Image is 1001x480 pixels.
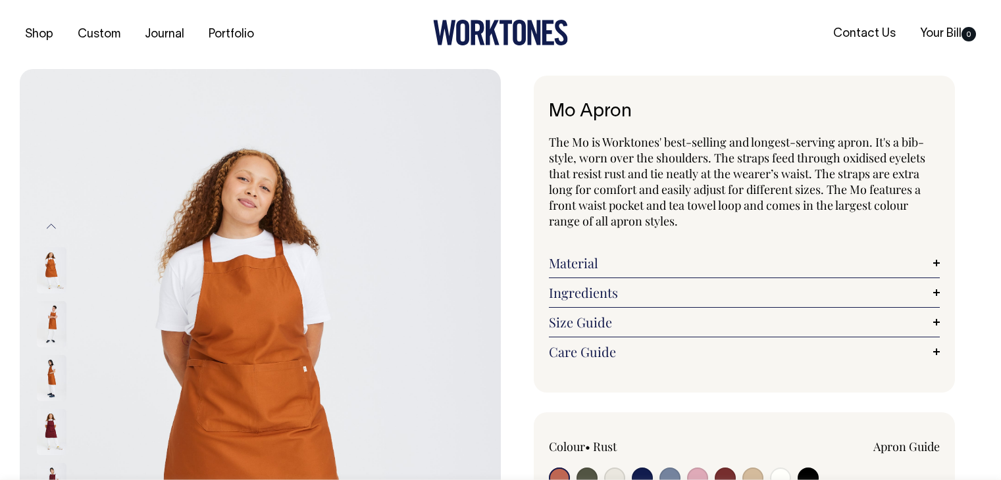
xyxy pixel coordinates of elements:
img: rust [37,355,66,401]
a: Custom [72,24,126,45]
a: Your Bill0 [915,23,981,45]
label: Rust [593,439,617,454]
button: Previous [41,212,61,242]
a: Contact Us [828,23,901,45]
a: Size Guide [549,314,940,330]
img: rust [37,301,66,347]
span: • [585,439,590,454]
a: Apron Guide [873,439,940,454]
span: The Mo is Worktones' best-selling and longest-serving apron. It's a bib-style, worn over the shou... [549,134,925,229]
h1: Mo Apron [549,102,940,122]
span: 0 [962,27,976,41]
a: Shop [20,24,59,45]
a: Care Guide [549,344,940,360]
div: Colour [549,439,706,454]
a: Ingredients [549,285,940,300]
img: burgundy [37,409,66,455]
a: Portfolio [203,24,259,45]
a: Journal [140,24,190,45]
a: Material [549,255,940,271]
img: rust [37,247,66,293]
